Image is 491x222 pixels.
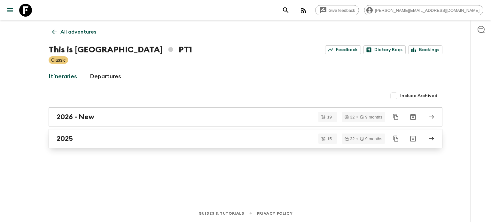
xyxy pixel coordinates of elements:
[49,69,77,84] a: Itineraries
[90,69,121,84] a: Departures
[323,137,336,141] span: 15
[345,137,355,141] div: 32
[390,133,401,144] button: Duplicate
[390,111,401,123] button: Duplicate
[57,134,73,143] h2: 2025
[49,43,192,56] h1: This is [GEOGRAPHIC_DATA] PT1
[345,115,355,119] div: 32
[408,45,442,54] a: Bookings
[360,115,382,119] div: 9 months
[360,137,382,141] div: 9 months
[325,8,359,13] span: Give feedback
[323,115,336,119] span: 19
[315,5,359,15] a: Give feedback
[407,111,419,123] button: Archive
[279,4,292,17] button: search adventures
[371,8,483,13] span: [PERSON_NAME][EMAIL_ADDRESS][DOMAIN_NAME]
[400,93,437,99] span: Include Archived
[49,107,442,126] a: 2026 - New
[407,132,419,145] button: Archive
[4,4,17,17] button: menu
[49,26,100,38] a: All adventures
[51,57,66,63] p: Classic
[60,28,96,36] p: All adventures
[325,45,361,54] a: Feedback
[363,45,406,54] a: Dietary Reqs
[199,210,244,217] a: Guides & Tutorials
[49,129,442,148] a: 2025
[364,5,483,15] div: [PERSON_NAME][EMAIL_ADDRESS][DOMAIN_NAME]
[257,210,292,217] a: Privacy Policy
[57,113,94,121] h2: 2026 - New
